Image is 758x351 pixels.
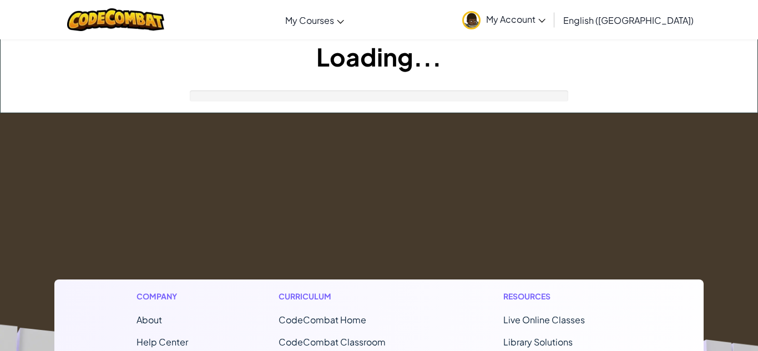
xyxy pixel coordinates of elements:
span: CodeCombat Home [279,314,366,325]
a: My Account [457,2,551,37]
h1: Company [137,291,188,302]
span: English ([GEOGRAPHIC_DATA]) [563,14,694,26]
a: English ([GEOGRAPHIC_DATA]) [558,5,699,35]
img: CodeCombat logo [67,8,164,31]
h1: Loading... [1,39,757,74]
span: My Courses [285,14,334,26]
a: CodeCombat Classroom [279,336,386,348]
a: Library Solutions [503,336,573,348]
a: About [137,314,162,325]
h1: Curriculum [279,291,413,302]
span: My Account [486,13,545,25]
img: avatar [462,11,481,29]
a: Help Center [137,336,188,348]
a: My Courses [280,5,350,35]
a: Live Online Classes [503,314,585,325]
h1: Resources [503,291,621,302]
